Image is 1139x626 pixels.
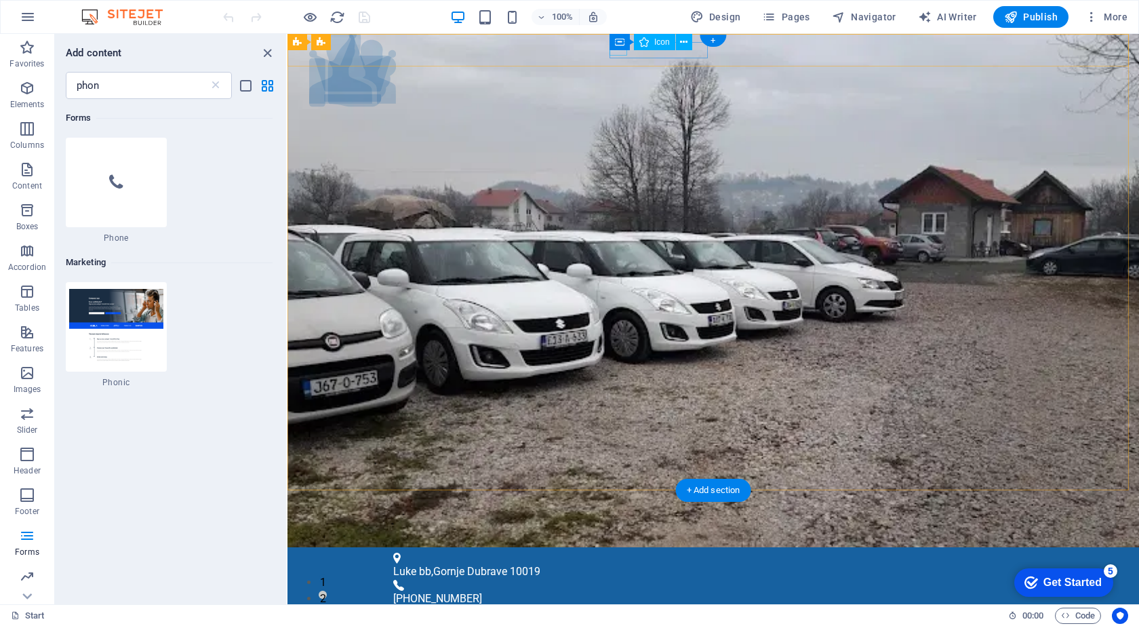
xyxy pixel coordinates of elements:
div: + [700,35,726,47]
a: Click to cancel selection. Double-click to open Pages [11,608,45,624]
i: On resize automatically adjust zoom level to fit chosen device. [587,11,599,23]
span: Phonic [66,377,167,388]
h6: Marketing [66,254,273,271]
i: Reload page [329,9,345,25]
p: Images [14,384,41,395]
button: 2 [31,557,39,565]
p: Slider [17,425,38,435]
button: Pages [757,6,815,28]
p: Footer [15,506,39,517]
button: Navigator [826,6,902,28]
p: Marketing [8,587,45,598]
div: + Add section [676,479,751,502]
p: Header [14,465,41,476]
h6: Session time [1008,608,1044,624]
img: Editor Logo [78,9,180,25]
span: Code [1061,608,1095,624]
span: Design [690,10,741,24]
span: : [1032,610,1034,621]
div: Phonic [66,282,167,388]
p: Content [12,180,42,191]
span: AI Writer [918,10,977,24]
button: Usercentrics [1112,608,1128,624]
input: Search [66,72,209,99]
h6: 100% [552,9,574,25]
h6: Add content [66,45,122,61]
span: Navigator [832,10,896,24]
p: Elements [10,99,45,110]
div: Phone [66,138,167,243]
button: 1 [31,541,39,549]
button: list-view [237,77,254,94]
span: 00 00 [1022,608,1043,624]
span: Icon [654,38,670,46]
p: Boxes [16,221,39,232]
p: Forms [15,547,39,557]
div: 5 [100,3,114,16]
button: AI Writer [913,6,982,28]
p: Columns [10,140,44,151]
button: grid-view [259,77,275,94]
p: Accordion [8,262,46,273]
div: Design (Ctrl+Alt+Y) [685,6,746,28]
button: 100% [532,9,580,25]
button: Click here to leave preview mode and continue editing [302,9,318,25]
p: Features [11,343,43,354]
div: Get Started [40,15,98,27]
img: Screenshot_2019-06-19SitejetTemplate-BlankRedesign-Berlin7.png [69,289,163,364]
h6: Forms [66,110,273,126]
button: More [1079,6,1133,28]
p: Favorites [9,58,44,69]
span: Pages [762,10,810,24]
button: Publish [993,6,1068,28]
button: Code [1055,608,1101,624]
p: Tables [15,302,39,313]
button: Design [685,6,746,28]
button: reload [329,9,345,25]
span: More [1085,10,1127,24]
span: Publish [1004,10,1058,24]
button: close panel [259,45,275,61]
span: Phone [66,233,167,243]
div: Get Started 5 items remaining, 0% complete [11,7,110,35]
